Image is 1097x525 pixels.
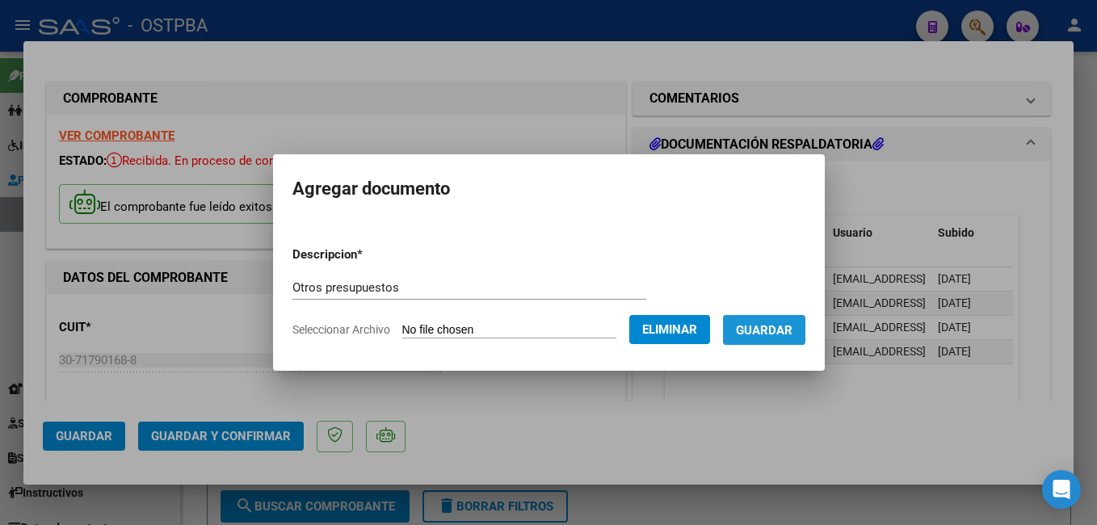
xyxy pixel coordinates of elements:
button: Guardar [723,315,805,345]
span: Guardar [736,323,792,338]
span: Seleccionar Archivo [292,323,390,336]
span: Eliminar [642,322,697,337]
p: Descripcion [292,246,447,264]
h2: Agregar documento [292,174,805,204]
button: Eliminar [629,315,710,344]
div: Open Intercom Messenger [1042,470,1081,509]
